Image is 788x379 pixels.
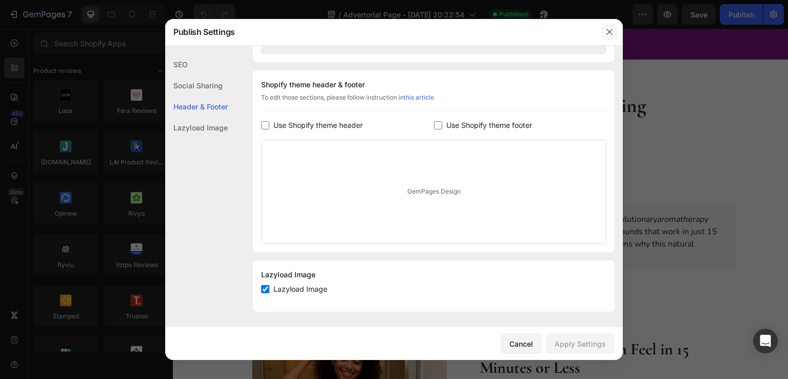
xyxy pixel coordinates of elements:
[61,65,179,89] strong: 7 Reasons Why
[273,283,327,295] span: Lazyload Image
[203,9,343,21] strong: PMS Relief That Actually Works
[262,140,606,243] div: GemPages Design
[61,65,474,118] strong: Are Changing Everything About PMS Relief
[509,338,533,349] div: Cancel
[91,139,172,151] h2: By
[165,75,228,96] div: Social Sharing
[65,184,551,234] p: If you've ever struggled with PMS, you know the emotional and physical toll it can take. A revolu...
[307,310,517,349] strong: 1. Fast Results You Can Feel in 15 Minutes or Less
[361,10,414,22] a: SHOP NOW
[501,333,542,354] button: Cancel
[92,155,171,165] p: Last Updated [DATE]
[52,137,83,168] img: gempages_585278887634666331-89ff1236-6bcd-4b8d-81b4-d5432112883c.jpg
[261,269,606,281] div: Lazyload Image
[261,79,606,91] div: Shopify theme header & footer
[546,333,615,354] button: Apply Settings
[165,96,228,117] div: Header & Footer
[165,54,228,75] div: SEO
[446,119,532,131] span: Use Shopify theme footer
[273,119,363,131] span: Use Shopify theme header
[65,185,536,209] i: aromatherapy approach
[165,117,228,138] div: Lazyload Image
[404,93,434,101] a: this article
[361,9,414,21] span: SHOP NOW
[753,329,778,353] div: Open Intercom Messenger
[179,65,362,89] strong: Aromatherapy Candles
[101,140,163,150] strong: [PERSON_NAME]
[261,93,606,111] div: To edit those sections, please follow instruction in
[555,338,606,349] div: Apply Settings
[65,185,103,196] strong: Summary:
[165,18,596,45] div: Publish Settings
